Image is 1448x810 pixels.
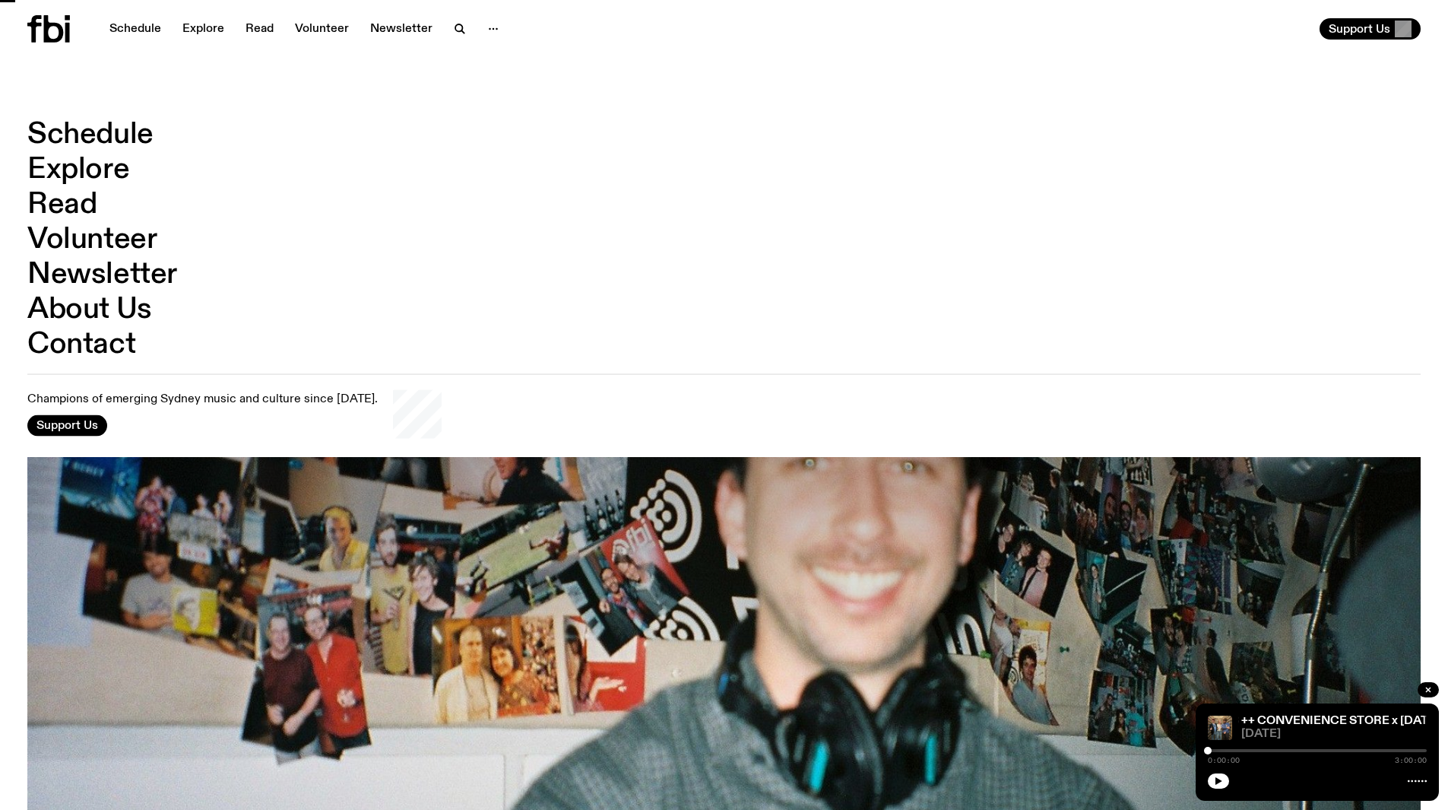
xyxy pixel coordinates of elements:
[1320,18,1421,40] button: Support Us
[27,295,152,324] a: About Us
[27,190,97,219] a: Read
[173,18,233,40] a: Explore
[27,120,154,149] a: Schedule
[36,418,98,432] span: Support Us
[1208,757,1240,764] span: 0:00:00
[1241,729,1427,740] span: [DATE]
[1395,757,1427,764] span: 3:00:00
[27,155,129,184] a: Explore
[236,18,283,40] a: Read
[27,330,135,359] a: Contact
[361,18,442,40] a: Newsletter
[27,260,177,289] a: Newsletter
[27,392,378,407] p: Champions of emerging Sydney music and culture since [DATE].
[100,18,170,40] a: Schedule
[27,225,157,254] a: Volunteer
[286,18,358,40] a: Volunteer
[1329,22,1390,36] span: Support Us
[27,415,107,436] button: Support Us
